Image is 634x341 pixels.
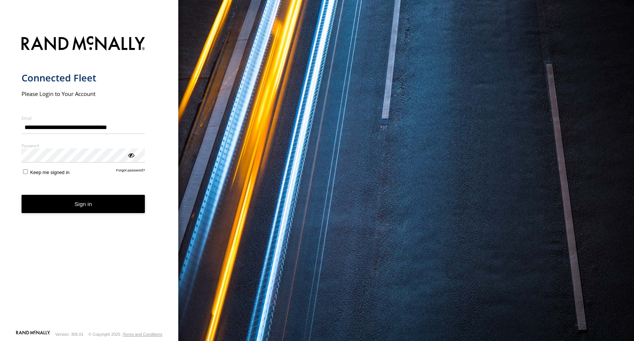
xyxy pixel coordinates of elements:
[22,72,145,84] h1: Connected Fleet
[127,151,134,158] div: ViewPassword
[22,195,145,213] button: Sign in
[22,115,145,121] label: Email
[116,168,145,175] a: Forgot password?
[30,170,69,175] span: Keep me signed in
[23,169,28,174] input: Keep me signed in
[22,90,145,97] h2: Please Login to Your Account
[88,332,162,337] div: © Copyright 2025 -
[22,143,145,148] label: Password
[55,332,84,337] div: Version: 305.01
[22,32,157,330] form: main
[22,35,145,54] img: Rand McNally
[16,331,50,338] a: Visit our Website
[123,332,162,337] a: Terms and Conditions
